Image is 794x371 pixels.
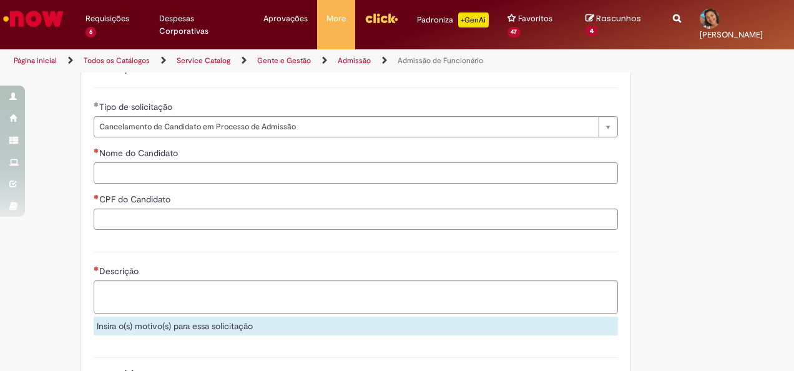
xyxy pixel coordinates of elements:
span: 6 [86,27,96,37]
a: Admissão de Funcionário [398,56,483,66]
span: 4 [586,26,598,37]
span: Obrigatório Preenchido [94,102,99,107]
span: More [326,12,346,25]
span: Necessários [94,266,99,271]
span: Cancelamento de Candidato em Processo de Admissão [99,117,592,137]
a: Todos os Catálogos [84,56,150,66]
img: click_logo_yellow_360x200.png [365,9,398,27]
input: CPF do Candidato [94,209,618,230]
span: Aprovações [263,12,308,25]
a: Página inicial [14,56,57,66]
textarea: Descrição [94,280,618,314]
img: ServiceNow [1,6,66,31]
label: Informações de Formulário [94,63,198,74]
span: Favoritos [518,12,552,25]
ul: Trilhas de página [9,49,520,72]
span: 47 [507,27,521,37]
a: Admissão [338,56,371,66]
span: Descrição [99,265,141,277]
span: Necessários [94,148,99,153]
span: Requisições [86,12,129,25]
a: Rascunhos [586,13,654,36]
p: +GenAi [458,12,489,27]
span: CPF do Candidato [99,194,173,205]
span: Tipo de solicitação [99,101,175,112]
a: Service Catalog [177,56,230,66]
span: [PERSON_NAME] [700,29,763,40]
span: Rascunhos [596,12,641,24]
a: Gente e Gestão [257,56,311,66]
div: Insira o(s) motivo(s) para essa solicitação [94,317,618,335]
input: Nome do Candidato [94,162,618,184]
span: Despesas Corporativas [159,12,244,37]
div: Padroniza [417,12,489,27]
span: Necessários [94,194,99,199]
span: Nome do Candidato [99,147,180,159]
